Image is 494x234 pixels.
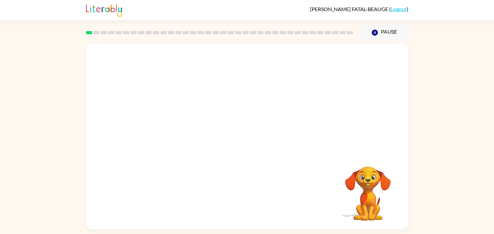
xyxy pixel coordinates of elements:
[310,6,389,12] span: [PERSON_NAME] FATAL-BEAUGE
[361,25,408,40] button: Pause
[335,156,401,222] video: Your browser must support playing .mp4 files to use Literably. Please try using another browser.
[310,6,408,12] div: ( )
[391,6,407,12] a: Logout
[86,3,122,17] img: Literably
